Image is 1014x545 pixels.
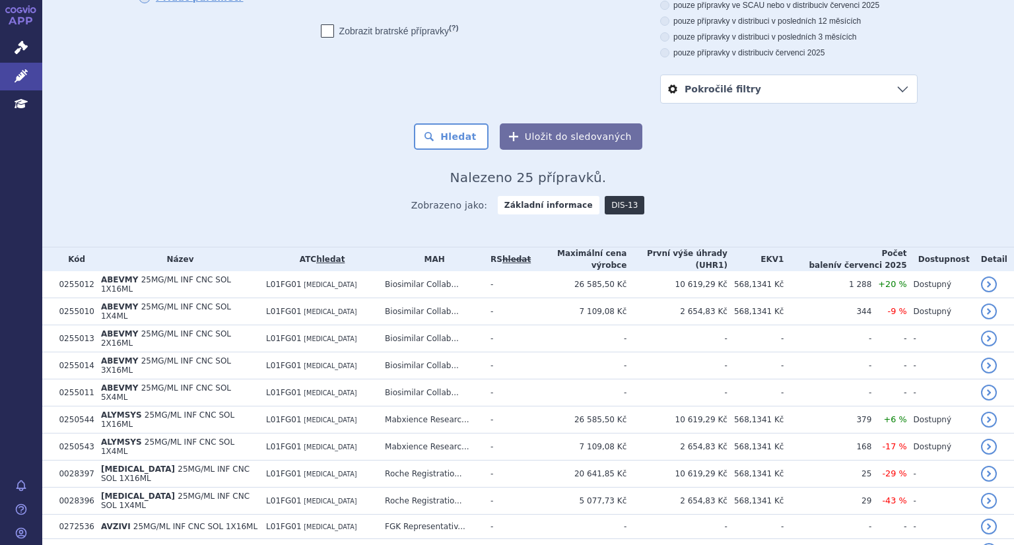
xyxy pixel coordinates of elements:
label: pouze přípravky v distribuci [660,48,918,58]
label: pouze přípravky v distribuci v posledních 12 měsících [660,16,918,26]
td: Dostupný [907,433,974,461]
th: MAH [378,247,484,271]
td: Dostupný [907,298,974,325]
span: ABEVMY [101,356,139,366]
td: 29 [784,488,871,515]
td: 168 [784,433,871,461]
span: ALYMSYS [101,410,142,420]
strong: Základní informace [498,196,599,214]
td: - [626,379,727,406]
td: 0028397 [52,461,94,488]
abbr: (?) [449,24,458,32]
a: detail [981,493,997,509]
td: - [871,379,906,406]
a: detail [981,439,997,455]
td: - [531,325,626,352]
span: ABEVMY [101,302,139,311]
td: - [907,325,974,352]
td: - [484,515,531,539]
span: L01FG01 [266,469,301,478]
td: 0250543 [52,433,94,461]
td: - [531,352,626,379]
del: hledat [502,255,531,264]
td: 568,1341 Kč [727,271,784,298]
span: +20 % [878,279,906,289]
td: 25 [784,461,871,488]
span: 25MG/ML INF CNC SOL 2X16ML [101,329,231,348]
span: [MEDICAL_DATA] [304,523,356,530]
td: - [531,379,626,406]
th: Maximální cena výrobce [531,247,626,271]
span: L01FG01 [266,334,301,343]
td: 5 077,73 Kč [531,488,626,515]
td: - [484,461,531,488]
td: Mabxience Researc... [378,406,484,433]
td: - [784,379,871,406]
span: -29 % [882,468,906,478]
span: [MEDICAL_DATA] [304,281,356,288]
span: +6 % [884,414,907,424]
span: 25MG/ML INF CNC SOL 1X4ML [101,492,250,510]
td: - [727,379,784,406]
td: - [907,352,974,379]
a: vyhledávání neobsahuje žádnou platnou referenční skupinu [502,255,531,264]
td: - [784,515,871,539]
span: [MEDICAL_DATA] [304,470,356,478]
a: detail [981,358,997,373]
span: [MEDICAL_DATA] [304,389,356,397]
span: -9 % [888,306,907,316]
span: [MEDICAL_DATA] [304,443,356,451]
span: [MEDICAL_DATA] [304,416,356,424]
span: 25MG/ML INF CNC SOL 3X16ML [101,356,231,375]
span: [MEDICAL_DATA] [304,497,356,505]
td: - [484,298,531,325]
td: 0250544 [52,406,94,433]
a: detail [981,331,997,346]
td: FGK Representativ... [378,515,484,539]
td: - [907,515,974,539]
td: - [626,325,727,352]
label: pouze přípravky v distribuci v posledních 3 měsících [660,32,918,42]
span: L01FG01 [266,496,301,505]
td: - [484,433,531,461]
td: - [484,271,531,298]
td: 568,1341 Kč [727,488,784,515]
span: Zobrazeno jako: [411,196,488,214]
td: - [784,352,871,379]
th: EKV1 [727,247,784,271]
span: 25MG/ML INF CNC SOL 1X4ML [101,302,231,321]
span: [MEDICAL_DATA] [304,362,356,369]
button: Uložit do sledovaných [500,123,642,150]
td: 2 654,83 Kč [626,298,727,325]
span: ABEVMY [101,329,139,338]
td: - [871,352,906,379]
span: L01FG01 [266,307,301,316]
td: 0272536 [52,515,94,539]
span: [MEDICAL_DATA] [304,308,356,315]
td: 568,1341 Kč [727,298,784,325]
span: v červenci 2025 [836,261,906,270]
td: Mabxience Researc... [378,433,484,461]
span: [MEDICAL_DATA] [101,492,175,501]
th: Počet balení [784,247,906,271]
td: - [484,406,531,433]
td: 0255011 [52,379,94,406]
th: Kód [52,247,94,271]
td: 20 641,85 Kč [531,461,626,488]
td: 7 109,08 Kč [531,433,626,461]
span: ALYMSYS [101,437,142,447]
td: - [784,325,871,352]
td: - [871,515,906,539]
th: Název [94,247,259,271]
span: v červenci 2025 [769,48,825,57]
td: Roche Registratio... [378,461,484,488]
span: -43 % [882,496,906,505]
td: 379 [784,406,871,433]
a: detail [981,519,997,534]
span: Nalezeno 25 přípravků. [450,170,607,185]
span: 25MG/ML INF CNC SOL 1X16ML [133,522,257,531]
td: 0255010 [52,298,94,325]
td: - [626,515,727,539]
span: L01FG01 [266,442,301,451]
span: 25MG/ML INF CNC SOL 1X16ML [101,410,234,429]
